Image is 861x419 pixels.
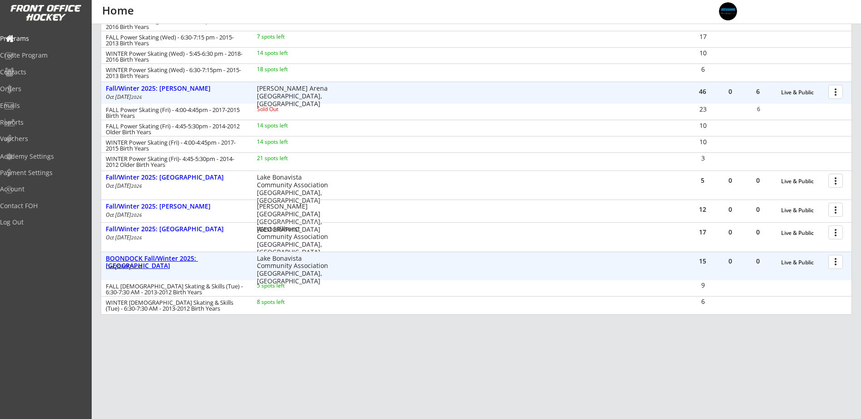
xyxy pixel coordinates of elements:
div: Lake Bonavista Community Association [GEOGRAPHIC_DATA], [GEOGRAPHIC_DATA] [257,255,328,285]
div: [PERSON_NAME] Arena [GEOGRAPHIC_DATA], [GEOGRAPHIC_DATA] [257,85,328,107]
div: 17 [689,229,716,235]
em: 2026 [131,212,142,218]
div: WINTER [DEMOGRAPHIC_DATA] Skating & Skills (Tue) - 6:30-7:30 AM - 2013-2012 Birth Years [106,300,245,312]
div: 14 spots left [257,139,315,145]
div: 0 [717,206,744,213]
div: WINTER Power Skating (Wed) - 5:45-6:30 pm - 2018-2016 Birth Years [106,51,245,63]
div: 10 [689,50,716,56]
div: 10 [689,139,716,145]
div: 5 spots left [257,283,315,288]
button: more_vert [828,174,843,188]
em: 2026 [131,183,142,189]
div: 3 [689,155,716,161]
div: Live & Public [781,259,824,266]
button: more_vert [828,203,843,217]
div: 0 [717,177,744,184]
button: more_vert [828,255,843,269]
div: Oct [DATE] [106,183,245,189]
div: FALL Power Skating (Fri) - 4:00-4:45pm - 2017-2015 Birth Years [106,107,245,119]
div: [PERSON_NAME][GEOGRAPHIC_DATA] [GEOGRAPHIC_DATA], [GEOGRAPHIC_DATA] [257,203,328,233]
div: 21 spots left [257,156,315,161]
div: Fall/Winter 2025: [GEOGRAPHIC_DATA] [106,225,247,233]
div: 6 [689,298,716,305]
div: WINTER Power Skating (Fri) - 4:00-4:45pm - 2017-2015 Birth Years [106,140,245,151]
div: Live & Public [781,89,824,96]
div: 6 [744,88,772,95]
div: Fall/Winter 2025: [PERSON_NAME] [106,203,247,210]
div: 12 [689,206,716,213]
div: FALL Power Skating (Wed) - 6:30-7:15 pm - 2015-2013 Birth Years [106,34,245,46]
div: 15 [689,258,716,264]
div: Oct [DATE] [106,212,245,218]
div: Live & Public [781,207,824,214]
div: 23 [689,106,716,112]
div: 6 [745,107,772,112]
div: 14 spots left [257,50,315,56]
div: WINTER Power Skating (Wed) - 6:30-7:15pm - 2015-2013 Birth Years [106,67,245,79]
div: FALL Power Skating (Wed) - 5:45-6:30 pm - 2018-2016 Birth Years [106,18,245,30]
div: 0 [744,229,772,235]
em: 2026 [131,234,142,241]
div: Fall/Winter 2025: [PERSON_NAME] [106,85,247,93]
div: 10 [689,122,716,129]
div: FALL Power Skating (Fri) - 4:45-5:30pm - 2014-2012 Older Birth Years [106,123,245,135]
div: Fall/Winter 2025: [GEOGRAPHIC_DATA] [106,174,247,181]
button: more_vert [828,225,843,239]
div: 6 [689,66,716,73]
div: 5 [689,177,716,184]
div: 46 [689,88,716,95]
div: 8 spots left [257,299,315,305]
div: 0 [717,88,744,95]
div: 17 [689,34,716,40]
em: 2026 [131,264,142,270]
div: Lake Bonavista Community Association [GEOGRAPHIC_DATA], [GEOGRAPHIC_DATA] [257,174,328,204]
div: BOONDOCK Fall/Winter 2025: [GEOGRAPHIC_DATA] [106,255,247,270]
div: WINTER Power Skating (Fri)- 4:45-5:30pm - 2014-2012 Older Birth Years [106,156,245,168]
div: West Hillhurst Community Association [GEOGRAPHIC_DATA], [GEOGRAPHIC_DATA] [257,225,328,256]
div: 9 [689,282,716,288]
div: 18 spots left [257,67,315,72]
em: 2026 [131,94,142,100]
div: Oct [DATE] [106,264,245,270]
div: 0 [744,177,772,184]
div: Sold Out [257,107,315,112]
div: Live & Public [781,230,824,236]
div: 14 spots left [257,123,315,128]
div: 0 [717,258,744,264]
div: 0 [744,206,772,213]
div: Live & Public [781,178,824,185]
button: more_vert [828,85,843,99]
div: 7 spots left [257,34,315,39]
div: 0 [717,229,744,235]
div: Oct [DATE] [106,235,245,240]
div: 0 [744,258,772,264]
div: Oct [DATE] [106,94,245,100]
div: FALL [DEMOGRAPHIC_DATA] Skating & Skills (Tue) - 6:30-7:30 AM - 2013-2012 Birth Years [106,283,245,295]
